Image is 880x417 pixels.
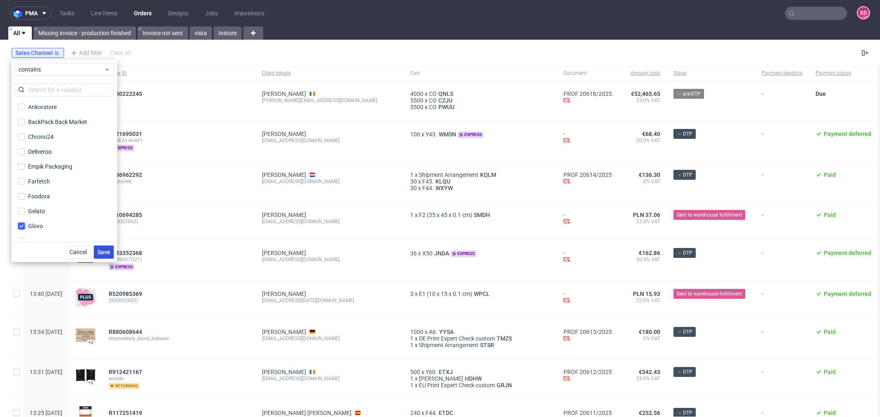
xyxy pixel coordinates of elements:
[109,329,142,335] span: R880608644
[564,70,612,77] span: Document
[129,7,157,20] a: Orders
[677,290,742,298] span: Sent to warehouse fulfillment
[478,342,496,348] span: STSR
[410,382,550,388] div: x
[419,335,495,342] span: DE Print Expert Check custom
[437,97,454,104] span: CZJU
[824,291,871,297] span: Payment deferred
[55,7,79,20] a: Tasks
[824,212,836,218] span: Paid
[472,291,491,297] span: WPCL
[564,172,612,178] a: PROF 20614/2025
[677,328,692,336] span: → DTP
[426,131,437,138] span: Y43.
[419,342,478,348] span: Shipment Arrangement
[677,211,742,219] span: Sent to warehouse fulfillment
[25,10,38,16] span: pma
[262,369,306,375] a: [PERSON_NAME]
[109,91,144,97] a: R630222245
[437,131,458,138] a: WMSN
[673,70,749,77] span: Stage
[33,26,136,40] a: Missing invoice - production finished
[28,103,57,111] div: Ankorstore
[262,218,397,225] div: [EMAIL_ADDRESS][DOMAIN_NAME]
[109,410,142,416] span: R117251419
[30,329,62,335] span: 13:34 [DATE]
[625,297,660,304] span: 23.0% VAT
[109,145,134,151] span: express
[109,264,134,270] span: express
[824,131,871,137] span: Payment deferred
[677,90,701,98] span: → pre-DTP
[66,245,90,259] button: Cancel
[410,329,423,335] span: 1000
[762,369,802,389] span: -
[564,131,612,145] div: -
[762,329,802,348] span: -
[410,185,550,191] div: x
[429,91,437,97] span: CO
[262,329,306,335] a: [PERSON_NAME]
[109,250,144,256] a: R243352368
[30,291,62,297] span: 13:40 [DATE]
[451,250,476,257] span: express
[642,131,660,137] span: €68.40
[262,410,352,416] a: [PERSON_NAME] [PERSON_NAME]
[437,410,455,416] span: ETDC
[15,83,114,96] input: Search for a value(s)
[98,249,110,255] span: Save
[434,185,454,191] a: WXYW
[434,178,452,185] span: KLQU
[677,368,692,376] span: → DTP
[762,70,802,77] span: Payment deadline
[426,369,437,375] span: Y60.
[410,172,550,178] div: x
[437,369,454,375] a: ETXJ
[109,172,144,178] a: R686962292
[410,97,423,104] span: 5500
[564,212,612,226] div: -
[410,250,417,257] span: 36
[564,291,612,305] div: -
[410,172,414,178] span: 1
[109,91,142,97] span: R630222245
[14,9,25,18] img: logo
[410,178,550,185] div: x
[422,178,434,185] span: F45.
[28,222,43,230] div: Glovo
[410,91,550,97] div: x
[625,256,660,263] span: 20.0% VAT
[109,297,249,304] span: (000002882)
[410,91,423,97] span: 4000
[163,7,193,20] a: Designs
[564,410,612,416] a: PROF 20611/2025
[410,97,550,104] div: x
[214,26,242,40] a: Instore
[429,104,437,110] span: CO
[410,375,550,382] div: x
[262,70,397,77] span: Client details
[109,375,249,382] span: woods
[410,335,414,342] span: 1
[109,335,249,342] span: dreamdeals_david_bakaew
[30,410,62,416] span: 13:25 [DATE]
[824,172,836,178] span: Paid
[262,212,306,218] a: [PERSON_NAME]
[478,172,498,178] a: KQLM
[824,410,836,416] span: Paid
[109,383,140,389] span: returning
[426,410,437,416] span: F44.
[86,7,122,20] a: Line Items
[564,329,612,335] a: PROF 20613/2025
[429,329,438,335] span: A6.
[55,50,60,56] span: is
[109,172,142,178] span: R686962292
[410,104,423,110] span: 5500
[437,104,456,110] a: PWUU
[639,369,660,375] span: €542.43
[262,375,397,382] div: [EMAIL_ADDRESS][DOMAIN_NAME]
[495,382,514,388] span: GRJN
